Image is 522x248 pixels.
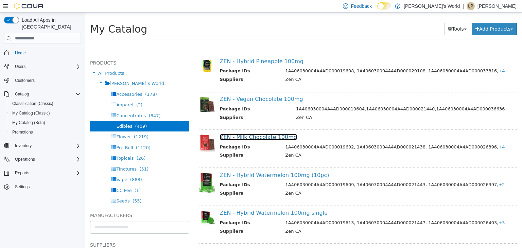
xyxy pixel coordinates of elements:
span: +2 [413,170,420,175]
span: Users [15,64,25,69]
td: 1A406030004A4AD000019604,1A406030004A4AD000021440,1A406030004A4AD000036636 [206,93,425,102]
span: Apparel [31,90,48,95]
a: Promotions [10,128,36,136]
a: ZEN - Hybrid Watermelon 100mg single [135,197,243,203]
span: Customers [12,76,81,85]
button: My Catalog (Classic) [7,108,84,118]
span: Vape [31,164,42,170]
button: Reports [1,168,84,178]
a: ZEN - Milk Chocolate 100mg [135,121,212,128]
img: 150 [115,46,130,61]
th: Package IDs [135,93,206,102]
button: Operations [12,155,38,163]
button: Catalog [12,90,32,98]
span: +4 [413,132,420,137]
td: Zen CA [206,102,425,110]
span: (1120) [51,132,66,138]
img: Cova [14,3,44,10]
span: Concentrates [31,101,61,106]
img: 150 [115,84,130,100]
span: Users [12,63,81,71]
span: Feedback [351,3,372,10]
span: +3 [413,208,420,213]
span: My Catalog (Classic) [10,109,81,117]
button: Inventory [1,141,84,150]
span: My Catalog (Beta) [10,119,81,127]
button: Catalog [1,89,84,99]
a: Customers [12,76,37,85]
th: Suppliers [135,215,195,224]
th: Package IDs [135,207,195,215]
span: Tinctures [31,154,52,159]
span: Pre-Roll [31,132,48,138]
button: Inventory [12,142,34,150]
img: 150 [115,122,130,139]
button: Tools [359,10,385,23]
span: Catalog [15,91,29,97]
span: Seeds [31,186,45,191]
img: 150 [115,160,130,181]
span: Classification (Classic) [10,100,81,108]
td: Zen CA [195,64,425,72]
span: (1) [50,175,56,180]
th: Suppliers [135,139,195,148]
button: Users [1,62,84,71]
span: 1A406030004A4AD000019613, 1A406030004A4AD000021447, 1A406030004A4AD000026403, [200,208,420,213]
span: (55) [48,186,57,191]
div: Leonette Prince [467,2,475,10]
td: Zen CA [195,139,425,148]
th: Suppliers [135,64,195,72]
span: [PERSON_NAME]’s World [25,68,79,73]
a: ZEN - Single - Indica Fruit Punch 100mg [135,235,243,242]
span: (26) [52,143,61,148]
span: Classification (Classic) [12,101,53,106]
h5: Manufacturers [5,199,104,207]
th: Package IDs [135,131,195,140]
span: Operations [15,157,35,162]
span: My Catalog [5,11,62,22]
input: Dark Mode [377,2,391,10]
span: Topicals [31,143,49,148]
p: | [463,2,464,10]
span: My Catalog (Classic) [12,110,50,116]
a: Settings [12,183,32,191]
h5: Suppliers [5,228,104,236]
button: Home [1,48,84,58]
button: Add Products [387,10,432,23]
a: My Catalog (Classic) [10,109,53,117]
td: Zen CA [195,177,425,186]
span: CC Fee [31,175,47,180]
span: (51) [54,154,64,159]
span: Edibles [31,111,47,116]
p: [PERSON_NAME] [477,2,517,10]
span: Customers [15,78,35,83]
span: Home [12,49,81,57]
span: Accessories [31,79,57,84]
span: Promotions [10,128,81,136]
span: Flower [31,122,46,127]
button: My Catalog (Beta) [7,118,84,127]
p: [PERSON_NAME]’s World [404,2,460,10]
span: Promotions [12,129,33,135]
td: Zen CA [195,215,425,224]
span: My Catalog (Beta) [12,120,45,125]
span: LP [468,2,473,10]
span: Reports [12,169,81,177]
button: Users [12,63,28,71]
a: ZEN - Hybrid Pineapple 100mg [135,46,219,52]
th: Package IDs [135,169,195,177]
span: (888) [45,164,57,170]
span: (178) [60,79,72,84]
a: ZEN - Hybrid Watermelon 100mg (10pc) [135,159,244,166]
a: Home [12,49,29,57]
span: Load All Apps in [GEOGRAPHIC_DATA] [19,17,81,30]
span: (2) [51,90,57,95]
button: Reports [12,169,32,177]
span: Inventory [15,143,32,148]
th: Package IDs [135,55,195,64]
span: Settings [15,184,30,190]
span: (1219) [49,122,64,127]
span: Catalog [12,90,81,98]
nav: Complex example [4,45,81,210]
